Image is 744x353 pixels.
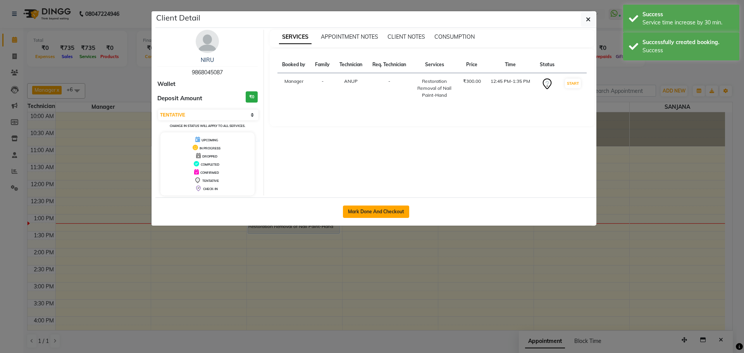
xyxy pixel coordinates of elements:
span: UPCOMING [201,138,218,142]
th: Technician [335,57,367,73]
span: CONSUMPTION [434,33,475,40]
h5: Client Detail [156,12,200,24]
td: Manager [277,73,310,104]
span: CHECK-IN [203,187,218,191]
div: Restoration Removal of Nail Paint-Hand [415,78,453,99]
div: ₹300.00 [463,78,481,85]
span: IN PROGRESS [200,146,220,150]
span: TENTATIVE [202,179,219,183]
img: avatar [196,30,219,53]
h3: ₹0 [246,91,258,103]
div: Success [642,46,734,55]
small: Change in status will apply to all services. [170,124,245,128]
td: 12:45 PM-1:35 PM [486,73,535,104]
th: Price [458,57,486,73]
span: DROPPED [202,154,217,158]
div: Success [642,10,734,19]
span: CLIENT NOTES [387,33,425,40]
a: NIRU [201,57,214,63]
th: Services [411,57,458,73]
span: 9868045087 [192,69,223,76]
span: COMPLETED [201,163,219,166]
div: Successfully created booking. [642,38,734,46]
span: APPOINTMENT NOTES [321,33,378,40]
button: Mark Done And Checkout [343,206,409,218]
span: Deposit Amount [157,94,202,103]
button: START [565,79,581,88]
td: - [367,73,411,104]
th: Req. Technician [367,57,411,73]
th: Booked by [277,57,310,73]
th: Family [310,57,335,73]
td: - [310,73,335,104]
div: Service time increase by 30 min. [642,19,734,27]
th: Status [535,57,560,73]
span: Wallet [157,80,176,89]
span: SERVICES [279,30,312,44]
span: CONFIRMED [200,171,219,175]
span: ANUP [344,78,358,84]
th: Time [486,57,535,73]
